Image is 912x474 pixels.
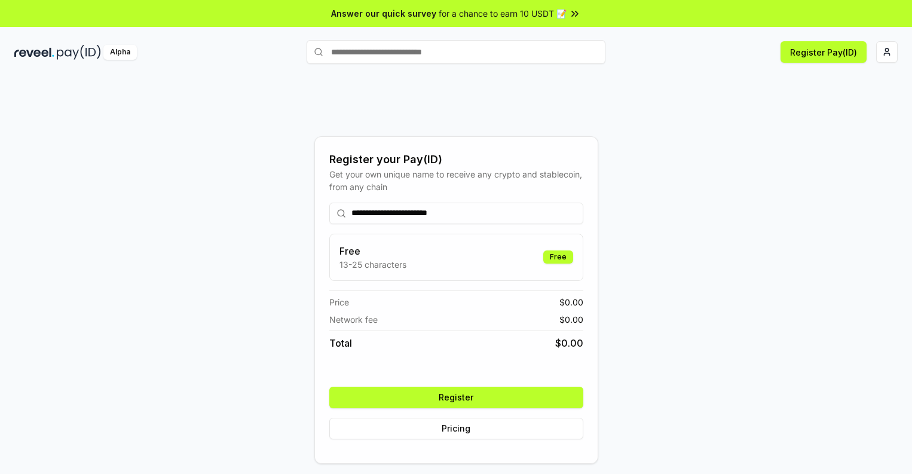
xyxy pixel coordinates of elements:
[559,313,583,326] span: $ 0.00
[57,45,101,60] img: pay_id
[14,45,54,60] img: reveel_dark
[555,336,583,350] span: $ 0.00
[329,313,378,326] span: Network fee
[329,336,352,350] span: Total
[339,244,406,258] h3: Free
[339,258,406,271] p: 13-25 characters
[329,151,583,168] div: Register your Pay(ID)
[103,45,137,60] div: Alpha
[559,296,583,308] span: $ 0.00
[331,7,436,20] span: Answer our quick survey
[329,387,583,408] button: Register
[329,418,583,439] button: Pricing
[439,7,567,20] span: for a chance to earn 10 USDT 📝
[329,296,349,308] span: Price
[781,41,867,63] button: Register Pay(ID)
[543,250,573,264] div: Free
[329,168,583,193] div: Get your own unique name to receive any crypto and stablecoin, from any chain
